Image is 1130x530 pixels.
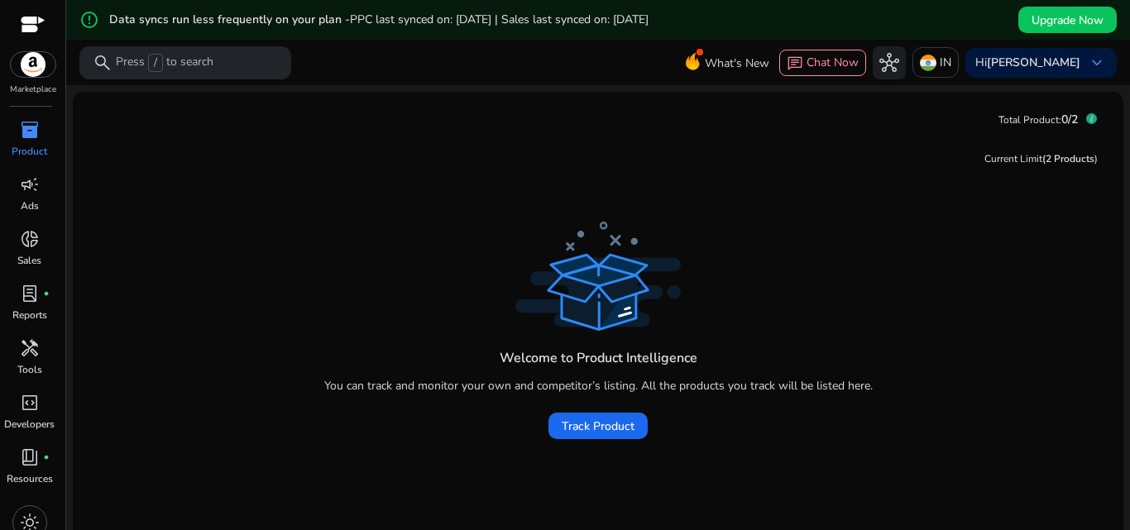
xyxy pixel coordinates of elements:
[20,174,40,194] span: campaign
[998,113,1061,127] span: Total Product:
[1061,112,1078,127] span: 0/2
[879,53,899,73] span: hub
[562,418,634,435] span: Track Product
[20,120,40,140] span: inventory_2
[20,447,40,467] span: book_4
[4,417,55,432] p: Developers
[17,362,42,377] p: Tools
[1032,12,1104,29] span: Upgrade Now
[787,55,803,72] span: chat
[11,52,55,77] img: amazon.svg
[12,308,47,322] p: Reports
[1018,7,1117,33] button: Upgrade Now
[975,57,1080,69] p: Hi
[79,10,99,30] mat-icon: error_outline
[20,393,40,413] span: code_blocks
[324,377,873,394] p: You can track and monitor your own and competitor’s listing. All the products you track will be l...
[148,54,163,72] span: /
[779,50,866,76] button: chatChat Now
[20,284,40,303] span: lab_profile
[7,471,53,486] p: Resources
[873,46,906,79] button: hub
[515,222,681,331] img: track_product_dark.svg
[116,54,213,72] p: Press to search
[350,12,649,27] span: PPC last synced on: [DATE] | Sales last synced on: [DATE]
[10,84,56,96] p: Marketplace
[43,454,50,461] span: fiber_manual_record
[43,290,50,297] span: fiber_manual_record
[109,13,649,27] h5: Data syncs run less frequently on your plan -
[1042,152,1094,165] span: (2 Products
[21,198,39,213] p: Ads
[20,229,40,249] span: donut_small
[500,351,697,366] h4: Welcome to Product Intelligence
[987,55,1080,70] b: [PERSON_NAME]
[705,49,769,78] span: What's New
[1087,53,1107,73] span: keyboard_arrow_down
[12,144,47,159] p: Product
[17,253,41,268] p: Sales
[920,55,936,71] img: in.svg
[807,55,859,70] span: Chat Now
[20,338,40,358] span: handyman
[940,48,951,77] p: IN
[984,151,1098,166] div: Current Limit )
[93,53,113,73] span: search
